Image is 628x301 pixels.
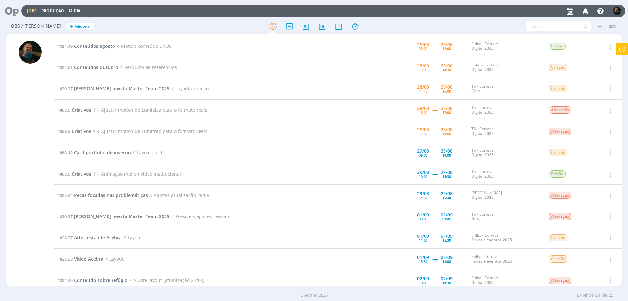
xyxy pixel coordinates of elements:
div: 01/09 [417,255,429,260]
span: 1824.45 [58,277,73,283]
div: 10:30 [442,281,451,285]
span: Layout [122,235,142,241]
div: 10:00 [419,175,427,178]
span: Criativos 1 [72,107,95,113]
a: 1828.38Vídeo Acebra [58,256,103,262]
span: 1868.5 [58,128,70,134]
div: 29/08 [441,170,453,175]
div: TS - Corteva [471,127,539,136]
a: Jobs [27,8,37,14]
a: 1868.12Card portfólio de inverno [58,149,131,156]
div: 09:00 [419,153,427,157]
div: 01/09 [441,213,453,217]
a: Digital 2025 [471,152,494,158]
input: Busca [526,21,591,31]
button: M [613,5,621,17]
div: 09:45 [442,217,451,221]
div: 28/08 [441,127,453,132]
span: 25 [609,292,613,299]
div: 18:00 [442,260,451,263]
span: Vídeo Acebra [74,256,103,262]
span: 1868.5 [58,171,70,177]
a: Digital 2025 [471,46,494,51]
a: Geral [471,88,481,94]
div: 09:00 [419,217,427,221]
span: ----- [432,149,437,156]
span: Animação motion vídeo institucional [95,171,181,177]
span: ----- [432,213,437,219]
button: Produção [39,9,66,14]
a: Digital 2025 [471,173,494,179]
span: Artes estande Acebra [74,235,122,241]
span: 1824.46 [58,43,73,49]
span: Criação [549,85,567,92]
span: 1868.12 [58,150,73,156]
div: 15:30 [442,196,451,199]
span: Layout anúncio [169,85,209,92]
span: Alteração [549,106,571,114]
a: Produção [41,8,64,14]
div: 14:45 [419,89,427,93]
span: ----- [432,107,437,113]
div: 01/09 [441,255,453,260]
a: Feiras e eventos 2025 [471,237,512,243]
span: Ajuste layout [atualização 27/08] [128,277,205,283]
span: Conteúdo sobre refúgio [74,277,128,283]
span: 1830.37 [58,214,73,219]
span: de [602,292,607,299]
a: Feiras e eventos 2025 [471,258,512,264]
div: 10:00 [419,281,427,285]
div: Enlist - Corteva [471,42,539,51]
a: 1825.44Peças focadas nas problemáticas [58,192,148,198]
span: 1824.51 [58,65,73,70]
a: Digital 2025 [471,67,494,72]
div: 14:30 [419,196,427,199]
div: 13:00 [419,68,427,72]
div: 17:00 [419,132,427,136]
span: Exibindo [577,292,594,299]
span: Conteúdos agosto [74,43,115,49]
div: 15:30 [442,238,451,242]
span: Ajustar motion de Lumialza para o formato reels [95,107,207,113]
div: 16:00 [419,111,427,114]
div: TS - Corteva [471,148,539,158]
span: Ajustar motion de Lumitreo para o formato reels [95,128,207,134]
span: ----- [432,192,437,198]
span: Card portfólio de inverno [74,149,131,156]
div: 10:00 [442,153,451,157]
span: Layout [103,256,124,262]
span: Criativos 1 [72,128,95,134]
span: Alteração [549,128,571,135]
span: Motion conteúdo 04/08 [115,43,172,49]
span: 1868.5 [58,107,70,113]
span: Criação [549,64,567,71]
div: 28/08 [441,106,453,111]
div: 16:00 [442,89,451,93]
div: 29/08 [417,191,429,196]
div: 15:30 [419,260,427,263]
div: 12:00 [442,47,451,50]
a: 1824.46Conteúdos agosto [58,43,115,49]
span: 1828.37 [58,235,73,241]
button: Jobs [25,9,39,14]
div: TS - Corteva [471,169,539,179]
span: / [PERSON_NAME] [21,23,61,29]
div: 28/08 [441,42,453,47]
span: Adicionar [75,24,91,28]
span: Ajustes atualização 28/08 [148,192,209,198]
div: 28/08 [417,42,429,47]
a: 1868.5Criativos 1 [58,171,95,177]
div: TS - Corteva [471,84,539,94]
div: 28/08 [417,64,429,68]
span: 1828.38 [58,256,73,262]
span: Alteração [549,213,571,220]
span: Pesquisa de referências [118,64,177,70]
span: Alteração [549,277,571,284]
div: [PERSON_NAME] [471,191,539,200]
span: Criação [549,234,567,241]
div: 28/08 [441,64,453,68]
div: 02/09 [417,276,429,281]
a: 1828.37Artes estande Acebra [58,235,122,241]
a: Mídia [69,8,80,14]
span: Alteração [549,192,571,199]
